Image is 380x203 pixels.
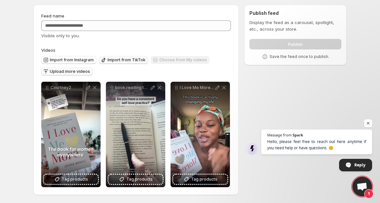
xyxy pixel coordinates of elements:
[109,175,163,184] button: Tag products
[249,19,341,32] p: Display the feed as a carousel, spotlight, etc., across your store.
[269,54,329,59] p: Save the feed once to publish.
[44,175,98,184] button: Tag products
[106,82,165,187] div: book reading this is not self loveTag products
[62,176,88,183] span: Tag products
[180,85,214,90] p: I Love Me More [PERSON_NAME] 1
[249,10,341,16] h2: Publish feed
[41,68,93,75] button: Upload more videos
[267,138,366,151] span: Hello, please feel free to reach out here anytime if you need help or have questions. 😊
[191,176,217,183] span: Tag products
[115,85,149,90] p: book reading this is not self love
[126,176,153,183] span: Tag products
[171,82,230,187] div: I Love Me More [PERSON_NAME] 1Tag products
[108,57,145,63] span: Import from TikTok
[99,56,148,64] button: Import from TikTok
[354,159,365,171] span: Reply
[41,82,101,187] div: Courtney2Tag products
[352,177,372,196] div: Open chat
[50,69,90,74] span: Upload more videos
[50,85,85,90] p: Courtney2
[41,13,64,18] span: Feed name
[41,47,55,53] span: Videos
[293,133,303,137] span: Spark
[41,56,96,64] button: Import from Instagram
[41,33,80,38] span: Visible only to you.
[364,189,373,198] span: 1
[50,57,94,63] span: Import from Instagram
[267,133,292,137] span: Message from
[173,175,227,184] button: Tag products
